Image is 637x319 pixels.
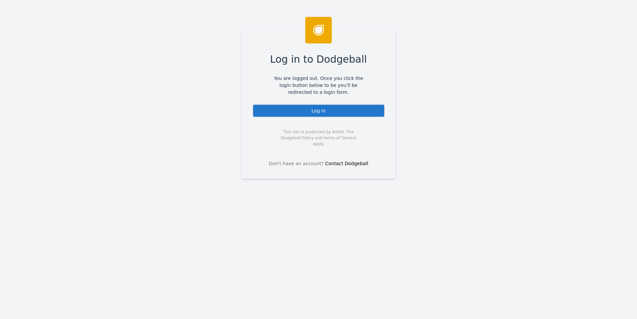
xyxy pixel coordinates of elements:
[275,129,362,147] span: This site is protected by Auth0. The Dodgeball Policy and terms of Service apply.
[269,160,324,167] span: Don't have an account?
[269,75,368,96] span: You are logged out. Once you click the login button below to be you'll be redirected to a login f...
[270,52,367,67] span: Log in to Dodgeball
[252,104,385,117] div: Log In
[325,161,368,166] a: Contact Dodgeball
